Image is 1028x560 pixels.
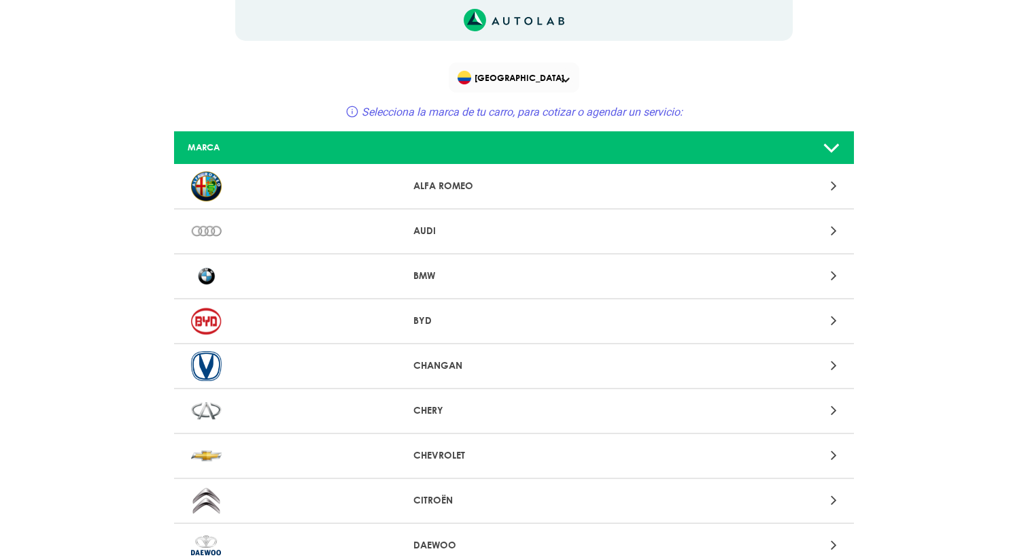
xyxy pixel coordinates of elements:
p: BYD [413,314,615,328]
img: CITROËN [191,486,222,516]
p: CHANGAN [413,359,615,373]
p: ALFA ROMEO [413,179,615,193]
img: AUDI [191,216,222,246]
p: BMW [413,269,615,283]
img: CHANGAN [191,351,222,381]
img: BYD [191,306,222,336]
div: Flag of COLOMBIA[GEOGRAPHIC_DATA] [449,63,579,93]
img: CHERY [191,396,222,426]
p: AUDI [413,224,615,238]
a: Link al sitio de autolab [464,13,565,26]
img: Flag of COLOMBIA [458,71,471,84]
p: DAEWOO [413,538,615,553]
span: Selecciona la marca de tu carro, para cotizar o agendar un servicio: [362,105,683,118]
img: BMW [191,261,222,291]
span: [GEOGRAPHIC_DATA] [458,68,574,87]
p: CHERY [413,403,615,418]
img: ALFA ROMEO [191,171,222,201]
a: MARCA [174,131,854,165]
p: CHEVROLET [413,448,615,463]
p: CITROËN [413,493,615,508]
img: CHEVROLET [191,441,222,471]
div: MARCA [177,141,402,154]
